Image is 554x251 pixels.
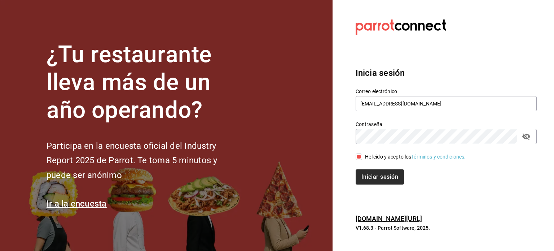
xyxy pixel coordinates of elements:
[356,215,422,222] a: [DOMAIN_NAME][URL]
[47,199,107,209] a: Ir a la encuesta
[356,169,404,185] button: Iniciar sesión
[356,96,537,111] input: Ingresa tu correo electrónico
[47,41,241,124] h1: ¿Tu restaurante lleva más de un año operando?
[356,122,537,127] label: Contraseña
[47,139,241,183] h2: Participa en la encuesta oficial del Industry Report 2025 de Parrot. Te toma 5 minutos y puede se...
[365,153,466,161] div: He leído y acepto los
[356,66,537,79] h3: Inicia sesión
[356,89,537,94] label: Correo electrónico
[411,154,466,160] a: Términos y condiciones.
[520,130,532,143] button: passwordField
[356,224,537,231] p: V1.68.3 - Parrot Software, 2025.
